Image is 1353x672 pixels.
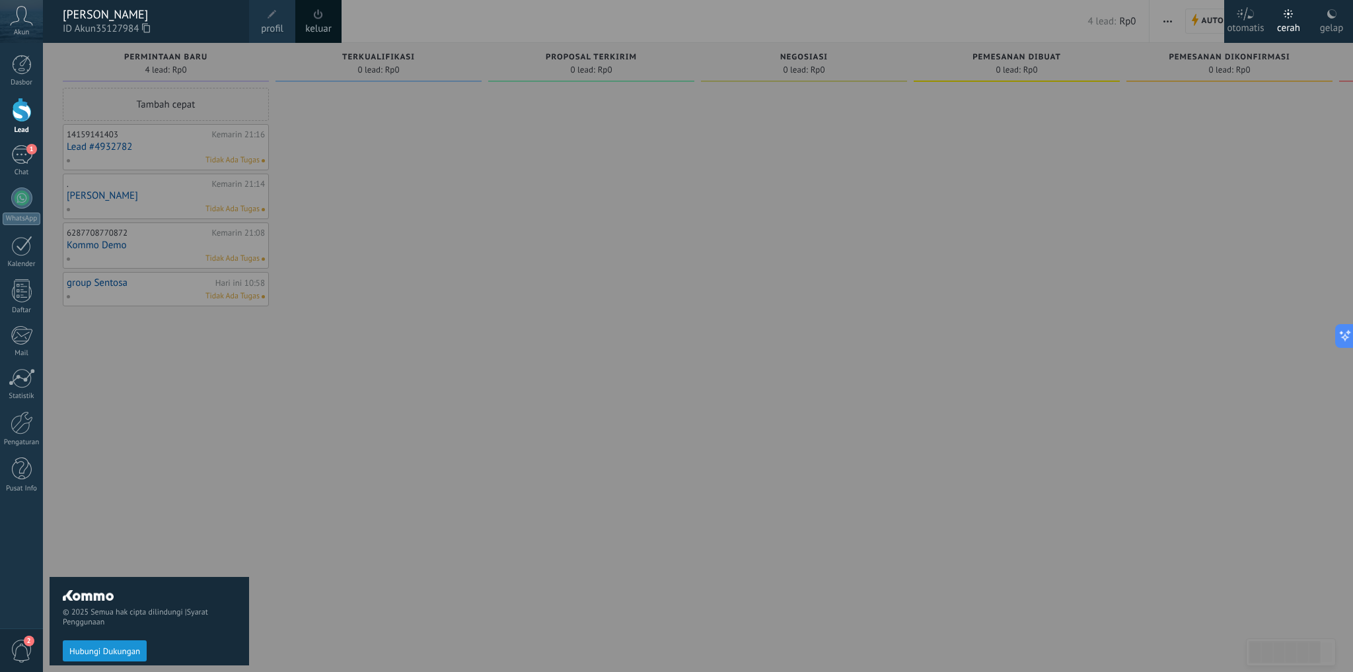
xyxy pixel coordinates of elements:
[63,607,208,627] a: Syarat Penggunaan
[26,144,37,154] span: 1
[3,438,41,447] div: Pengaturan
[63,22,236,36] span: ID Akun
[63,7,236,22] div: [PERSON_NAME]
[69,647,140,656] span: Hubungi Dukungan
[3,79,41,87] div: Dasbor
[63,646,147,655] a: Hubungi Dukungan
[3,126,41,135] div: Lead
[305,22,332,36] a: keluar
[3,168,41,177] div: Chat
[261,22,283,36] span: profil
[3,485,41,493] div: Pusat Info
[3,260,41,269] div: Kalender
[63,607,236,627] span: © 2025 Semua hak cipta dilindungi |
[1227,9,1264,43] div: otomatis
[63,640,147,661] button: Hubungi Dukungan
[3,349,41,358] div: Mail
[14,28,30,37] span: Akun
[1320,9,1344,43] div: gelap
[3,306,41,315] div: Daftar
[96,22,150,36] span: 35127984
[3,392,41,401] div: Statistik
[1277,9,1300,43] div: cerah
[24,636,34,646] span: 2
[3,213,40,225] div: WhatsApp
